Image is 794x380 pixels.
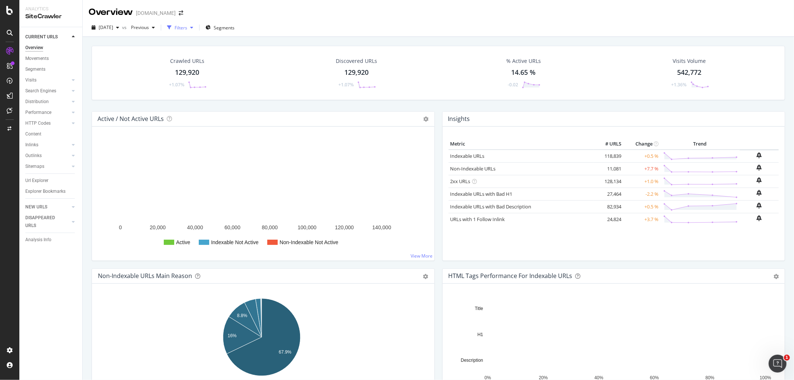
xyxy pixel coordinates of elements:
[660,138,740,150] th: Trend
[25,6,76,12] div: Analytics
[769,355,787,373] iframe: Intercom live chat
[25,55,49,63] div: Movements
[623,162,660,175] td: +7.7 %
[25,214,70,230] a: DISAPPEARED URLS
[593,213,623,226] td: 24,824
[25,44,43,52] div: Overview
[98,138,425,255] svg: A chart.
[128,24,149,31] span: Previous
[757,165,762,170] div: bell-plus
[411,253,433,259] a: View More
[25,203,70,211] a: NEW URLS
[279,349,291,355] text: 67.9%
[757,215,762,221] div: bell-plus
[89,22,122,33] button: [DATE]
[623,175,660,188] td: +1.0 %
[25,44,77,52] a: Overview
[176,239,190,245] text: Active
[506,57,541,65] div: % Active URLs
[25,188,66,195] div: Explorer Bookmarks
[136,9,176,17] div: [DOMAIN_NAME]
[89,6,133,19] div: Overview
[25,98,70,106] a: Distribution
[508,82,518,88] div: -0.02
[593,175,623,188] td: 128,134
[187,224,203,230] text: 40,000
[280,239,338,245] text: Non-Indexable Not Active
[25,141,38,149] div: Inlinks
[511,68,536,77] div: 14.65 %
[672,82,687,88] div: +1.36%
[593,200,623,213] td: 82,934
[25,130,41,138] div: Content
[25,87,70,95] a: Search Engines
[214,25,235,31] span: Segments
[25,152,70,160] a: Outlinks
[203,22,237,33] button: Segments
[450,178,471,185] a: 2xx URLs
[475,306,483,311] text: Title
[338,82,354,88] div: +1.07%
[98,272,192,280] div: Non-Indexable URLs Main Reason
[344,68,369,77] div: 129,920
[175,68,199,77] div: 129,920
[450,191,513,197] a: Indexable URLs with Bad H1
[25,152,42,160] div: Outlinks
[175,25,187,31] div: Filters
[237,313,248,318] text: 8.8%
[25,236,51,244] div: Analysis Info
[25,119,70,127] a: HTTP Codes
[784,355,790,361] span: 1
[25,66,77,73] a: Segments
[623,150,660,163] td: +0.5 %
[449,138,594,150] th: Metric
[449,272,573,280] div: HTML Tags Performance for Indexable URLs
[25,76,36,84] div: Visits
[593,162,623,175] td: 11,081
[757,202,762,208] div: bell-plus
[25,55,77,63] a: Movements
[25,109,70,116] a: Performance
[25,119,51,127] div: HTTP Codes
[25,33,70,41] a: CURRENT URLS
[98,114,164,124] h4: Active / Not Active URLs
[25,163,44,170] div: Sitemaps
[623,200,660,213] td: +0.5 %
[228,333,237,338] text: 16%
[423,274,428,279] div: gear
[169,82,184,88] div: +1.07%
[25,98,49,106] div: Distribution
[757,152,762,158] div: bell-plus
[673,57,706,65] div: Visits Volume
[593,188,623,200] td: 27,464
[774,274,779,279] div: gear
[623,213,660,226] td: +3.7 %
[477,332,483,337] text: H1
[25,130,77,138] a: Content
[164,22,196,33] button: Filters
[25,109,51,116] div: Performance
[262,224,278,230] text: 80,000
[119,224,122,230] text: 0
[25,12,76,21] div: SiteCrawler
[25,177,77,185] a: Url Explorer
[122,24,128,31] span: vs
[623,188,660,200] td: -2.2 %
[593,138,623,150] th: # URLS
[335,224,354,230] text: 120,000
[25,141,70,149] a: Inlinks
[25,163,70,170] a: Sitemaps
[179,10,183,16] div: arrow-right-arrow-left
[211,239,259,245] text: Indexable Not Active
[99,24,113,31] span: 2025 Aug. 25th
[170,57,204,65] div: Crawled URLs
[25,203,47,211] div: NEW URLS
[25,87,56,95] div: Search Engines
[298,224,317,230] text: 100,000
[593,150,623,163] td: 118,839
[224,224,240,230] text: 60,000
[25,66,45,73] div: Segments
[450,203,532,210] a: Indexable URLs with Bad Description
[448,114,470,124] h4: Insights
